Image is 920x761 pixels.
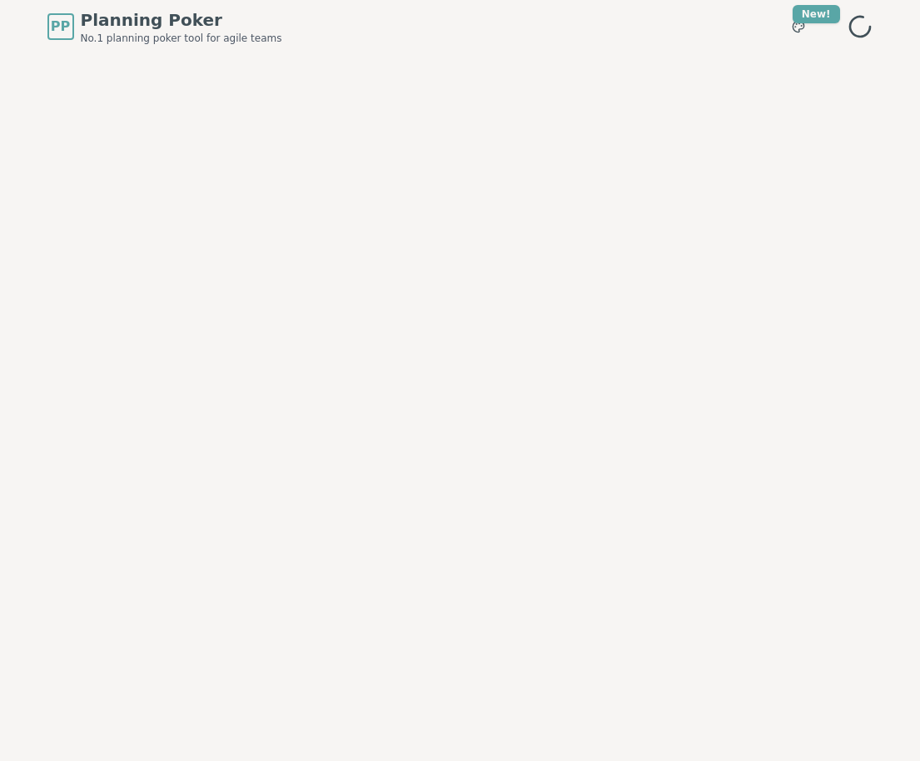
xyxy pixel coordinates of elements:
[783,12,813,42] button: New!
[81,8,282,32] span: Planning Poker
[47,8,282,45] a: PPPlanning PokerNo.1 planning poker tool for agile teams
[81,32,282,45] span: No.1 planning poker tool for agile teams
[793,5,840,23] div: New!
[51,17,70,37] span: PP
